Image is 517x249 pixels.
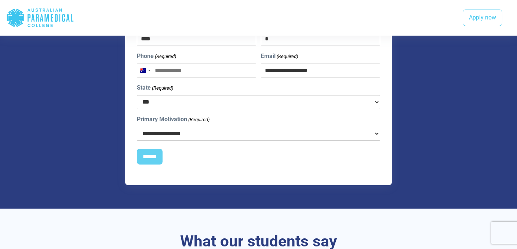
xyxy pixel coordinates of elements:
[463,10,502,26] a: Apply now
[154,53,176,60] span: (Required)
[137,115,210,124] label: Primary Motivation
[187,116,210,123] span: (Required)
[137,83,173,92] label: State
[261,52,298,61] label: Email
[276,53,298,60] span: (Required)
[151,84,173,92] span: (Required)
[6,6,74,30] div: Australian Paramedical College
[137,64,153,77] button: Selected country
[137,52,176,61] label: Phone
